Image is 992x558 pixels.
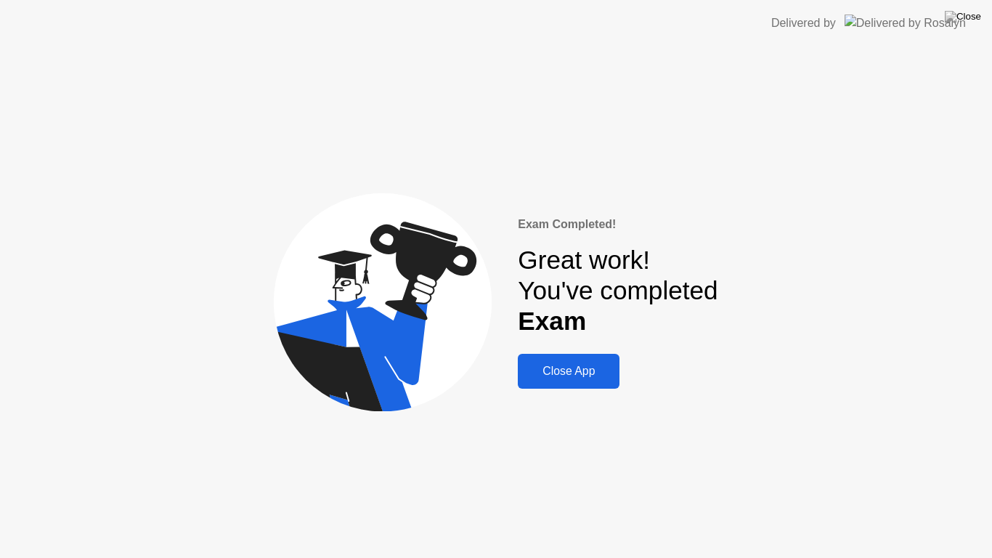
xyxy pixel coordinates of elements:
b: Exam [518,307,586,335]
img: Close [945,11,981,23]
div: Close App [522,365,615,378]
div: Delivered by [771,15,836,32]
button: Close App [518,354,619,389]
div: Exam Completed! [518,216,717,233]
img: Delivered by Rosalyn [845,15,966,31]
div: Great work! You've completed [518,245,717,337]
